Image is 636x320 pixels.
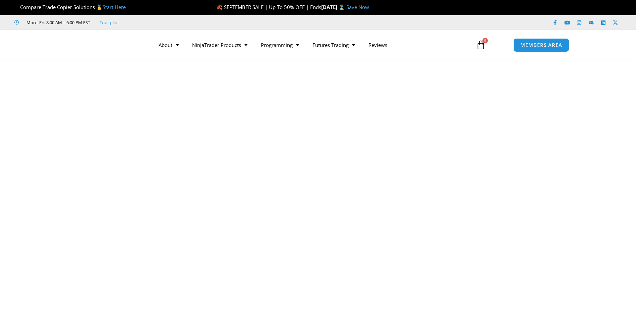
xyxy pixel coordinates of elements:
img: 🏆 [15,5,20,10]
a: Save Now [346,4,369,10]
span: MEMBERS AREA [520,43,562,48]
a: Trustpilot [100,18,119,26]
nav: Menu [152,37,468,53]
a: About [152,37,185,53]
span: 🍂 SEPTEMBER SALE | Up To 50% OFF | Ends [216,4,321,10]
a: NinjaTrader Products [185,37,254,53]
a: Programming [254,37,306,53]
span: Compare Trade Copier Solutions 🥇 [14,4,126,10]
strong: [DATE] ⌛ [321,4,346,10]
span: Mon - Fri: 8:00 AM – 6:00 PM EST [25,18,90,26]
a: Start Here [103,4,126,10]
a: Futures Trading [306,37,362,53]
a: MEMBERS AREA [513,38,569,52]
span: 0 [482,38,488,43]
img: LogoAI | Affordable Indicators – NinjaTrader [67,33,139,57]
a: 0 [466,35,496,55]
a: Reviews [362,37,394,53]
